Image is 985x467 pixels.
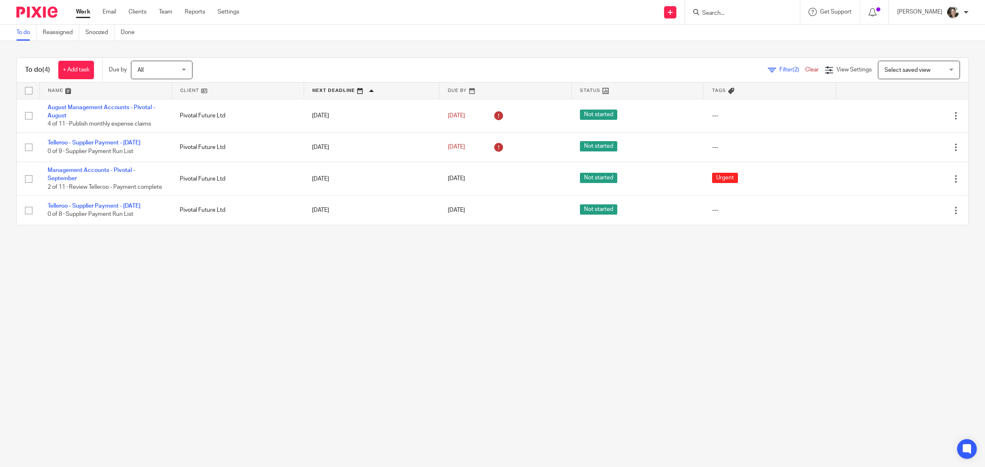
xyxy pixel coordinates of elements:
span: Not started [580,173,617,183]
td: Pivotal Future Ltd [172,133,304,162]
h1: To do [25,66,50,74]
a: Telleroo - Supplier Payment - [DATE] [48,140,140,146]
span: (4) [42,66,50,73]
div: --- [712,112,828,120]
span: Filter [779,67,805,73]
img: Pixie [16,7,57,18]
a: Email [103,8,116,16]
span: Not started [580,110,617,120]
div: --- [712,206,828,214]
a: Telleroo - Supplier Payment - [DATE] [48,203,140,209]
img: barbara-raine-.jpg [946,6,960,19]
span: View Settings [836,67,872,73]
td: [DATE] [304,196,439,225]
a: + Add task [58,61,94,79]
span: 4 of 11 · Publish monthly expense claims [48,121,151,127]
a: To do [16,25,37,41]
td: [DATE] [304,99,439,133]
a: Reports [185,8,205,16]
span: 0 of 9 · Supplier Payment Run List [48,149,133,154]
a: Reassigned [43,25,79,41]
p: [PERSON_NAME] [897,8,942,16]
td: Pivotal Future Ltd [172,99,304,133]
a: Management Accounts - Pivotal - September [48,167,135,181]
td: Pivotal Future Ltd [172,162,304,196]
span: (2) [793,67,799,73]
a: Clear [805,67,819,73]
td: [DATE] [304,162,439,196]
a: Team [159,8,172,16]
span: [DATE] [448,207,465,213]
span: [DATE] [448,176,465,182]
span: Not started [580,141,617,151]
span: All [137,67,144,73]
span: 0 of 8 · Supplier Payment Run List [48,212,133,217]
a: Settings [218,8,239,16]
span: [DATE] [448,144,465,150]
a: Done [121,25,141,41]
td: [DATE] [304,133,439,162]
span: 2 of 11 · Review Telleroo - Payment complete [48,184,162,190]
td: Pivotal Future Ltd [172,196,304,225]
a: Snoozed [85,25,115,41]
span: Tags [712,88,726,93]
a: Work [76,8,90,16]
input: Search [701,10,775,17]
span: Get Support [820,9,852,15]
span: Urgent [712,173,738,183]
span: Select saved view [884,67,930,73]
div: --- [712,143,828,151]
span: [DATE] [448,113,465,119]
a: August Management Accounts - Pivotal - August [48,105,155,119]
a: Clients [128,8,147,16]
p: Due by [109,66,127,74]
span: Not started [580,204,617,215]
